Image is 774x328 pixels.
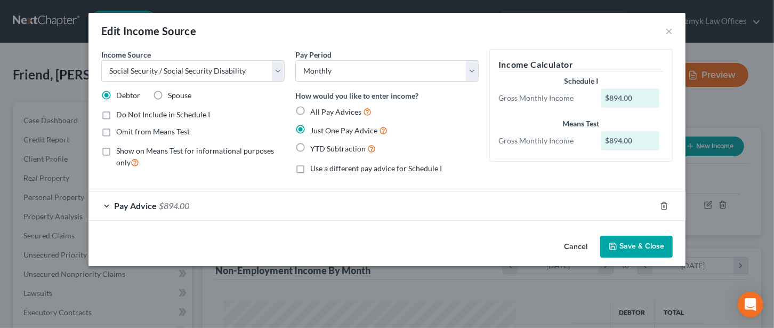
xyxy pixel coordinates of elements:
[159,201,189,211] span: $894.00
[168,91,191,100] span: Spouse
[295,49,332,60] label: Pay Period
[738,292,763,317] div: Open Intercom Messenger
[116,110,210,119] span: Do Not Include in Schedule I
[601,131,660,150] div: $894.00
[310,126,377,135] span: Just One Pay Advice
[310,107,361,116] span: All Pay Advices
[310,164,442,173] span: Use a different pay advice for Schedule I
[114,201,157,211] span: Pay Advice
[116,91,140,100] span: Debtor
[498,58,664,71] h5: Income Calculator
[665,25,673,37] button: ×
[295,90,418,101] label: How would you like to enter income?
[600,236,673,258] button: Save & Close
[310,144,366,153] span: YTD Subtraction
[498,118,664,129] div: Means Test
[601,89,660,108] div: $894.00
[498,76,664,86] div: Schedule I
[116,127,190,136] span: Omit from Means Test
[116,146,274,167] span: Show on Means Test for informational purposes only
[555,237,596,258] button: Cancel
[101,50,151,59] span: Income Source
[493,93,596,103] div: Gross Monthly Income
[101,23,196,38] div: Edit Income Source
[493,135,596,146] div: Gross Monthly Income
